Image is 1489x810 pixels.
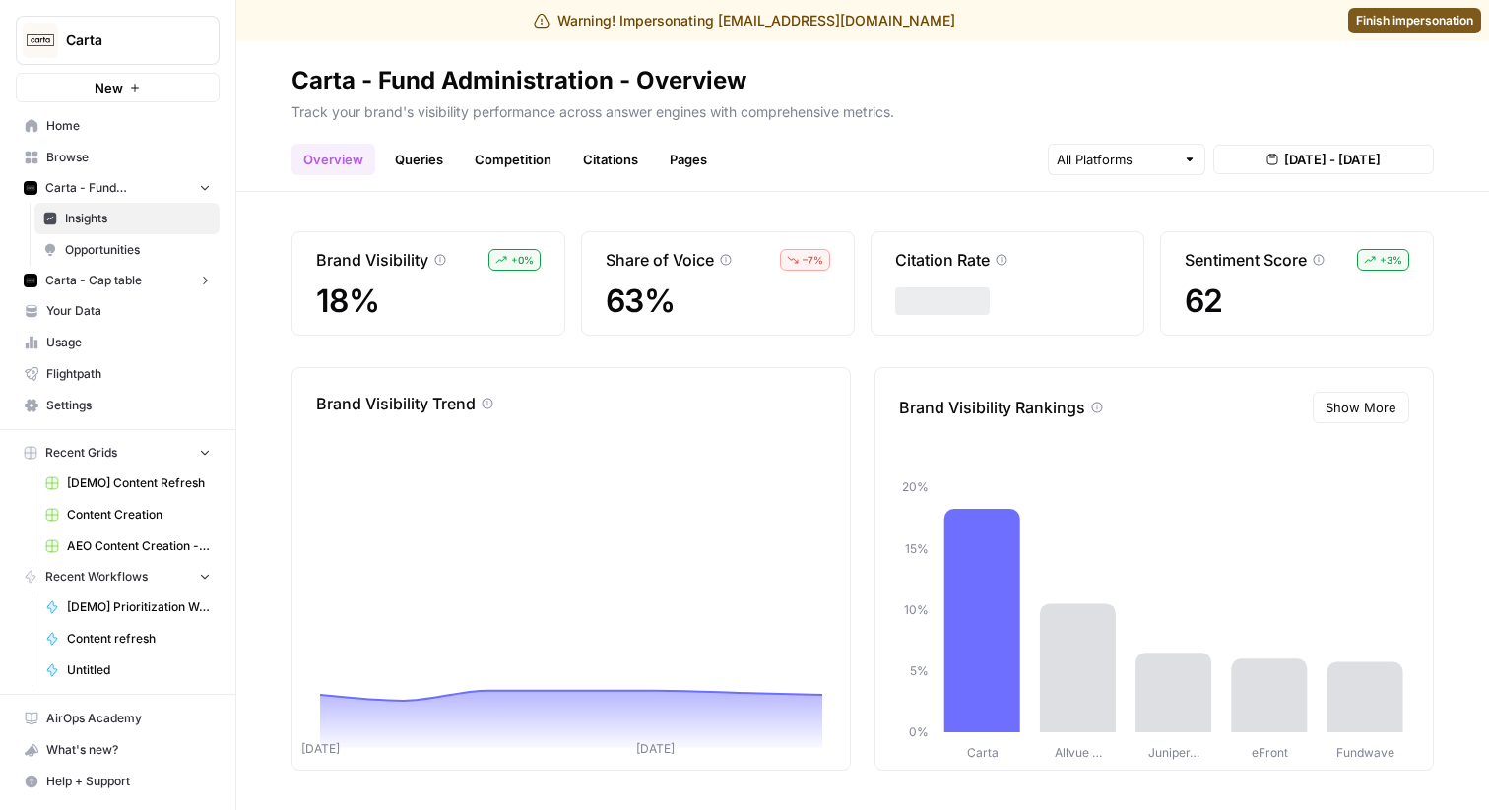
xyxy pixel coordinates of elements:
tspan: [DATE] [301,741,340,756]
span: Show More [1326,398,1396,417]
button: Help + Support [16,766,220,797]
span: Settings [46,397,211,414]
p: Sentiment Score [1185,248,1307,272]
a: Settings [16,390,220,421]
tspan: 5% [910,663,929,678]
p: Brand Visibility Rankings [899,396,1085,419]
span: Carta - Cap table [45,272,142,289]
div: Carta - Fund Administration - Overview [291,65,746,96]
span: 18% [316,283,541,319]
button: Recent Workflows [16,562,220,592]
button: Recent Grids [16,438,220,467]
a: Home [16,110,220,142]
span: New [95,78,123,97]
a: AirOps Academy [16,703,220,734]
div: Warning! Impersonating [EMAIL_ADDRESS][DOMAIN_NAME] [534,11,955,31]
a: Finish impersonation [1348,8,1481,33]
p: Share of Voice [606,248,714,272]
span: [DEMO] Prioritization Workflow for creation [67,598,211,616]
div: What's new? [17,735,219,765]
span: Content Creation [67,506,211,524]
span: [DATE] - [DATE] [1284,150,1381,169]
a: Content Creation [36,499,220,530]
span: AEO Content Creation - Fund Mgmt [67,537,211,555]
button: Carta - Fund Administration [16,173,220,203]
a: Competition [463,144,563,175]
span: Recent Grids [45,444,117,462]
tspan: 15% [905,541,929,556]
span: Finish impersonation [1356,12,1473,30]
tspan: eFront [1252,745,1288,760]
input: All Platforms [1057,150,1175,169]
a: Untitled [36,654,220,686]
span: + 0 % [511,252,534,268]
a: [DEMO] Prioritization Workflow for creation [36,592,220,623]
tspan: [DATE] [636,741,675,756]
span: 63% [606,283,830,319]
a: AEO Content Creation - Fund Mgmt [36,530,220,562]
a: Insights [34,203,220,234]
tspan: 0% [909,724,929,739]
span: Opportunities [65,241,211,259]
tspan: Juniper… [1148,745,1199,760]
a: Flightpath [16,358,220,390]
span: [DEMO] Content Refresh [67,474,211,492]
a: Content refresh [36,623,220,654]
button: Carta - Cap table [16,266,220,295]
tspan: Fundwave [1336,745,1394,760]
button: Workspace: Carta [16,16,220,65]
p: Track your brand's visibility performance across answer engines with comprehensive metrics. [291,96,1434,122]
a: Browse [16,142,220,173]
span: Carta - Fund Administration [45,179,190,197]
tspan: Carta [967,745,999,760]
span: Content refresh [67,630,211,648]
img: c35yeiwf0qjehltklbh57st2xhbo [24,181,37,195]
p: Brand Visibility [316,248,428,272]
button: New [16,73,220,102]
tspan: 20% [902,479,929,494]
span: Usage [46,334,211,351]
img: c35yeiwf0qjehltklbh57st2xhbo [24,274,37,287]
span: 62 [1185,283,1409,319]
span: Insights [65,210,211,227]
a: Pages [658,144,719,175]
span: Home [46,117,211,135]
button: [DATE] - [DATE] [1213,145,1434,174]
button: Show More [1313,392,1409,423]
p: Brand Visibility Trend [316,392,476,415]
tspan: Allvue … [1055,745,1102,760]
tspan: 10% [904,602,929,617]
span: Untitled [67,661,211,679]
a: Opportunities [34,234,220,266]
span: Recent Workflows [45,568,148,586]
a: Overview [291,144,375,175]
span: Help + Support [46,773,211,790]
span: Carta [66,31,185,50]
a: Usage [16,327,220,358]
span: Flightpath [46,365,211,383]
span: + 3 % [1380,252,1402,268]
img: Carta Logo [23,23,58,58]
button: What's new? [16,734,220,766]
span: Your Data [46,302,211,320]
a: [DEMO] Content Refresh [36,467,220,499]
span: – 7 % [803,252,823,268]
a: Citations [571,144,650,175]
span: Browse [46,149,211,166]
p: Citation Rate [895,248,990,272]
span: AirOps Academy [46,710,211,727]
a: Queries [383,144,455,175]
a: Your Data [16,295,220,327]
